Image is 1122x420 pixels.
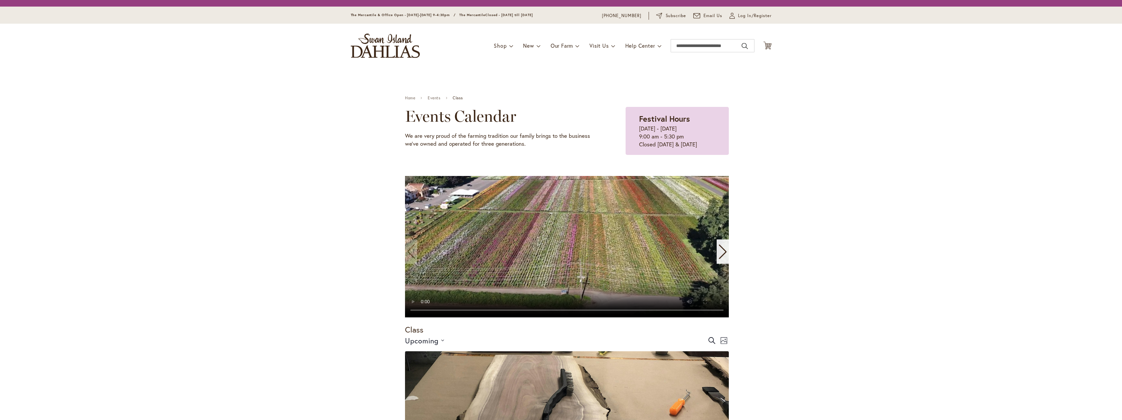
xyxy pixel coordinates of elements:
[405,336,439,345] span: Upcoming
[405,335,444,346] button: Click to toggle datepicker
[405,324,729,335] h1: Class
[523,42,534,49] span: New
[625,42,655,49] span: Help Center
[656,12,686,19] a: Subscribe
[729,12,772,19] a: Log In/Register
[639,113,690,124] strong: Festival Hours
[738,12,772,19] span: Log In/Register
[639,125,715,148] p: [DATE] - [DATE] 9:00 am - 5:30 pm Closed [DATE] & [DATE]
[405,176,729,317] swiper-slide: 1 / 11
[351,34,420,58] a: store logo
[742,41,748,51] button: Search
[453,96,463,100] span: Class
[405,132,593,148] p: We are very proud of the farming tradition our family brings to the business we've owned and oper...
[551,42,573,49] span: Our Farm
[666,12,686,19] span: Subscribe
[704,12,722,19] span: Email Us
[494,42,507,49] span: Shop
[485,13,533,17] span: Closed - [DATE] till [DATE]
[602,12,642,19] a: [PHONE_NUMBER]
[351,13,486,17] span: The Mercantile & Office Open - [DATE]-[DATE] 9-4:30pm / The Mercantile
[428,96,441,100] a: Events
[405,96,415,100] a: Home
[405,107,593,125] h2: Events Calendar
[693,12,722,19] a: Email Us
[589,42,609,49] span: Visit Us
